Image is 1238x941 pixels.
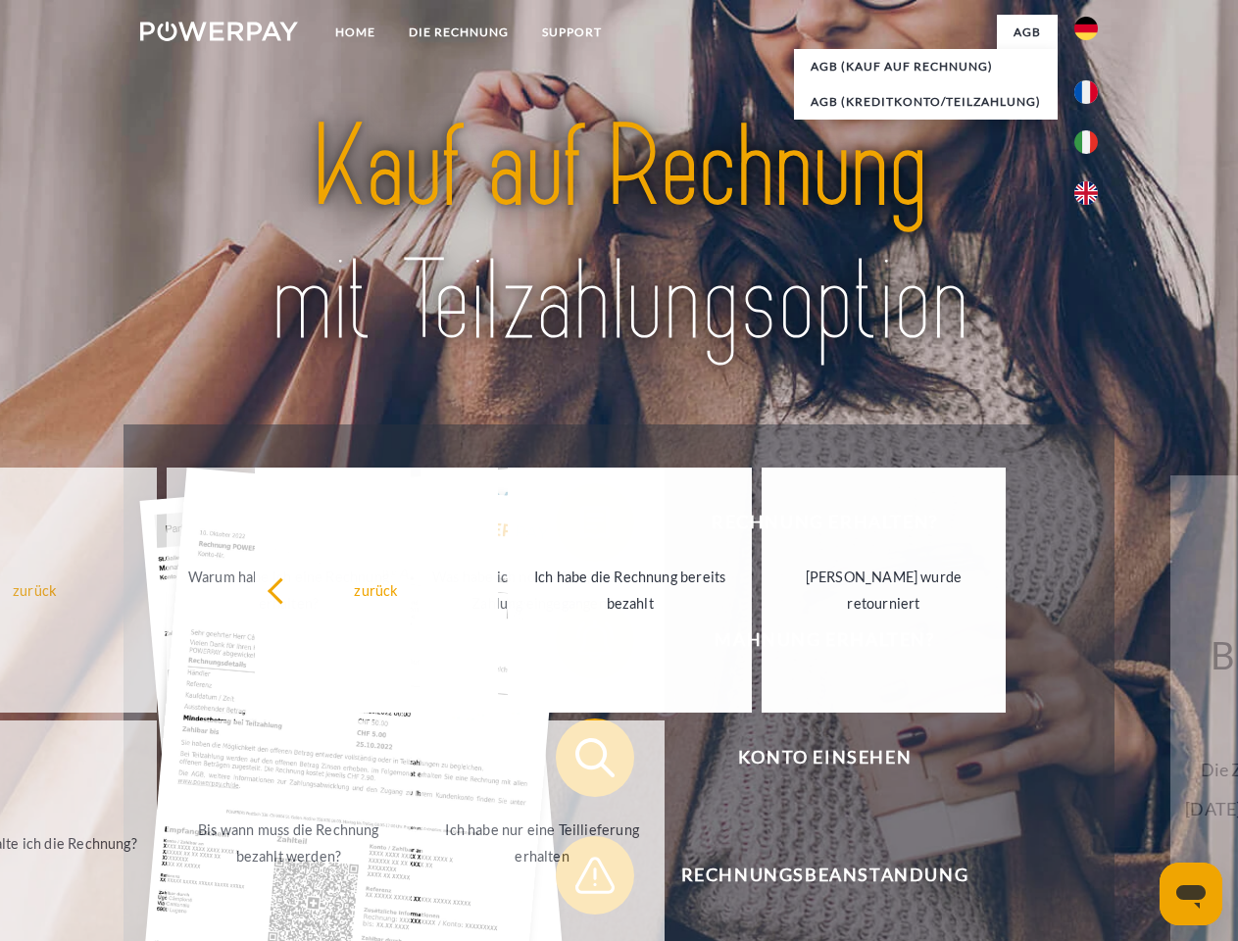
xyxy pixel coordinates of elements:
[525,15,619,50] a: SUPPORT
[1160,863,1222,925] iframe: Schaltfläche zum Öffnen des Messaging-Fensters
[794,49,1058,84] a: AGB (Kauf auf Rechnung)
[997,15,1058,50] a: agb
[556,836,1065,915] button: Rechnungsbeanstandung
[392,15,525,50] a: DIE RECHNUNG
[556,718,1065,797] button: Konto einsehen
[267,576,487,603] div: zurück
[140,22,298,41] img: logo-powerpay-white.svg
[1074,17,1098,40] img: de
[794,84,1058,120] a: AGB (Kreditkonto/Teilzahlung)
[1074,130,1098,154] img: it
[584,836,1065,915] span: Rechnungsbeanstandung
[584,718,1065,797] span: Konto einsehen
[520,564,740,617] div: Ich habe die Rechnung bereits bezahlt
[773,564,994,617] div: [PERSON_NAME] wurde retourniert
[432,817,653,869] div: Ich habe nur eine Teillieferung erhalten
[178,564,399,617] div: Warum habe ich eine Rechnung erhalten?
[319,15,392,50] a: Home
[1074,80,1098,104] img: fr
[1074,181,1098,205] img: en
[187,94,1051,375] img: title-powerpay_de.svg
[178,817,399,869] div: Bis wann muss die Rechnung bezahlt werden?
